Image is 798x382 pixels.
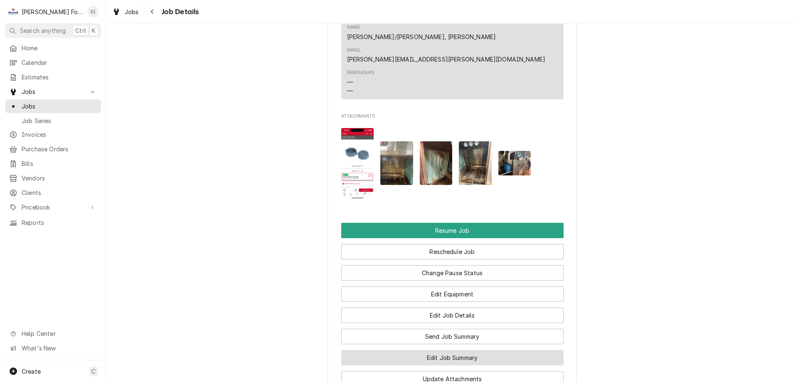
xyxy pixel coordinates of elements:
button: Edit Equipment [341,286,564,302]
span: Jobs [22,102,97,111]
span: Purchase Orders [22,145,97,153]
span: Job Series [22,116,97,125]
span: Clients [22,188,97,197]
span: C [91,367,96,376]
div: Marshall Food Equipment Service's Avatar [7,6,19,17]
button: Change Pause Status [341,265,564,281]
span: Bills [22,159,97,168]
span: Ctrl [75,26,86,35]
div: Button Group Row [341,302,564,323]
button: Send Job Summary [341,329,564,344]
span: Invoices [22,130,97,139]
span: K [92,26,96,35]
div: Name [347,24,496,41]
span: Calendar [22,58,97,67]
span: Help Center [22,329,96,338]
div: Reminders [347,69,374,95]
span: Reports [22,218,97,227]
div: — [347,78,353,86]
span: Vendors [22,174,97,182]
a: Estimates [5,70,101,84]
button: Search anythingCtrlK [5,23,101,38]
a: Calendar [5,56,101,69]
a: Job Series [5,114,101,128]
span: Home [22,44,97,52]
div: Button Group Row [341,223,564,238]
span: Estimates [22,73,97,81]
div: Contact [341,20,564,99]
div: Button Group Row [341,281,564,302]
div: Button Group Row [341,259,564,281]
button: Resume Job [341,223,564,238]
span: Jobs [125,7,139,16]
div: M [7,6,19,17]
div: Client Contact [341,12,564,103]
div: D( [87,6,99,17]
a: Purchase Orders [5,142,101,156]
div: — [347,86,353,95]
div: Reminders [347,69,374,76]
div: Email [347,47,362,54]
a: Jobs [109,5,142,19]
a: Bills [5,157,101,170]
span: Attachments [341,121,564,205]
img: QTCLV6JSpqygULix52hu [380,141,413,185]
div: Email [347,47,546,64]
img: ZncZp8xfQWqviIq7fsH5 [459,141,492,185]
div: [PERSON_NAME]/[PERSON_NAME], [PERSON_NAME] [347,32,496,41]
a: Go to What's New [5,341,101,355]
div: Attachments [341,113,564,205]
a: [PERSON_NAME][EMAIL_ADDRESS][PERSON_NAME][DOMAIN_NAME] [347,56,546,63]
span: What's New [22,344,96,352]
button: Edit Job Summary [341,350,564,365]
div: Button Group Row [341,323,564,344]
a: Clients [5,186,101,200]
a: Go to Jobs [5,85,101,99]
a: Invoices [5,128,101,141]
a: Vendors [5,171,101,185]
button: Reschedule Job [341,244,564,259]
button: Navigate back [146,5,159,18]
button: Edit Job Details [341,308,564,323]
a: Home [5,41,101,55]
span: Search anything [20,26,66,35]
img: o3h6bLQFTHCXwFfEbu60 [420,141,453,185]
div: [PERSON_NAME] Food Equipment Service [22,7,83,16]
a: Go to Help Center [5,327,101,340]
a: Reports [5,216,101,229]
a: Jobs [5,99,101,113]
div: Derek Testa (81)'s Avatar [87,6,99,17]
span: Attachments [341,113,564,120]
div: Button Group Row [341,238,564,259]
img: 9NgA1vRjS8Yihs55Hrg1 [341,128,374,199]
div: Name [347,24,360,31]
img: 4PDZqgn2T2qWBX89Bxqb [498,151,531,175]
a: Go to Pricebook [5,200,101,214]
div: Client Contact List [341,20,564,103]
span: Job Details [159,6,199,17]
span: Jobs [22,87,84,96]
div: Button Group Row [341,344,564,365]
span: Pricebook [22,203,84,212]
span: Create [22,368,41,375]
